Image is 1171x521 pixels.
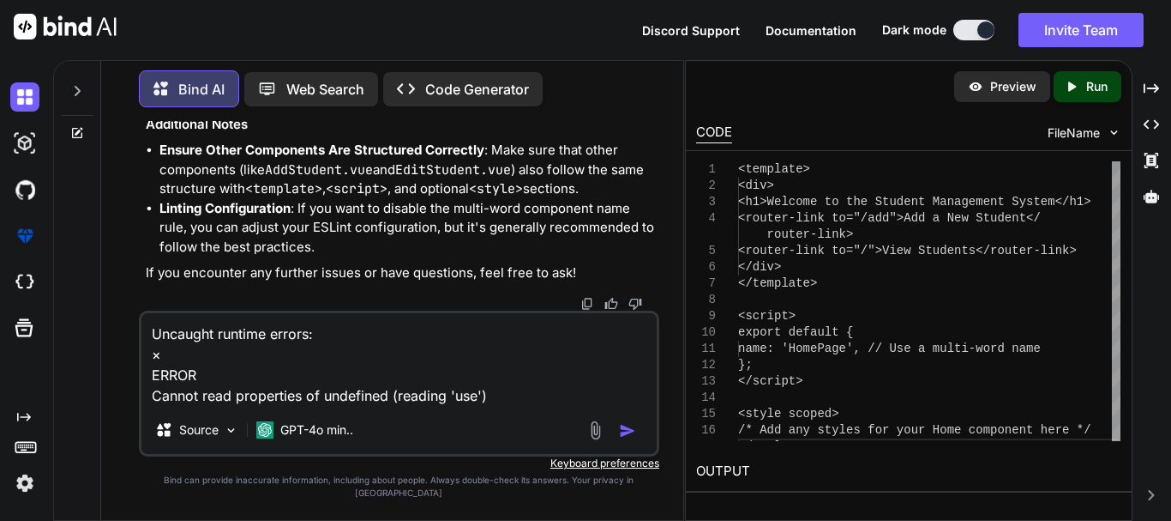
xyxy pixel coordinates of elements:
[696,390,716,406] div: 14
[738,211,1041,225] span: <router-link to="/add">Add a New Student</
[469,180,523,197] code: <style>
[1048,124,1100,142] span: FileName
[738,439,796,453] span: </style>
[159,141,656,199] p: : Make sure that other components (like and ) also follow the same structure with , , and optiona...
[738,358,753,372] span: };
[968,79,983,94] img: preview
[767,227,854,241] span: router-link>
[696,210,716,227] div: 4
[10,268,39,297] img: cloudideIcon
[696,406,716,422] div: 15
[10,129,39,158] img: darkAi-studio
[159,200,291,216] strong: Linting Configuration
[10,82,39,112] img: darkChat
[642,23,740,38] span: Discord Support
[1069,244,1076,257] span: >
[738,195,1069,209] span: <h1>Welcome to the Student Management System</
[766,23,856,38] span: Documentation
[738,423,1091,437] span: /* Add any styles for your Home component here */
[696,276,716,292] div: 7
[686,451,1132,492] h2: OUTPUT
[738,374,803,388] span: </script>
[425,79,529,100] p: Code Generator
[395,161,511,179] code: EditStudent.vue
[619,422,636,439] img: icon
[766,21,856,39] button: Documentation
[265,161,373,179] code: AddStudent.vue
[696,292,716,308] div: 8
[738,179,774,192] span: <div>
[139,474,659,500] p: Bind can provide inaccurate information, including about people. Always double-check its answers....
[696,308,716,324] div: 9
[696,357,716,373] div: 12
[738,260,781,274] span: </div>
[1069,195,1090,209] span: h1>
[179,421,219,439] p: Source
[146,115,656,135] h3: Additional Notes
[696,341,716,357] div: 11
[696,324,716,341] div: 10
[159,142,484,158] strong: Ensure Other Components Are Structured Correctly
[146,264,656,283] p: If you encounter any further issues or have questions, feel free to ask!
[696,259,716,276] div: 6
[585,421,605,440] img: attachment
[178,79,225,100] p: Bind AI
[580,297,594,311] img: copy
[245,180,322,197] code: <template>
[696,161,716,178] div: 1
[882,21,946,39] span: Dark mode
[738,244,1069,257] span: <router-link to="/">View Students</router-link
[696,123,732,143] div: CODE
[10,221,39,251] img: premium
[696,178,716,194] div: 2
[738,276,817,290] span: </template>
[696,373,716,390] div: 13
[696,422,716,439] div: 16
[10,469,39,498] img: settings
[696,439,716,455] div: 17
[256,421,273,439] img: GPT-4o mini
[696,243,716,259] div: 5
[738,162,810,176] span: <template>
[1018,13,1144,47] button: Invite Team
[14,14,117,39] img: Bind AI
[738,309,796,323] span: <script>
[628,297,642,311] img: dislike
[141,313,657,406] textarea: Uncaught runtime errors: × ERROR Cannot read properties of undefined (reading 'use')
[696,194,716,210] div: 3
[604,297,618,311] img: like
[642,21,740,39] button: Discord Support
[139,457,659,470] p: Keyboard preferences
[990,78,1036,95] p: Preview
[286,79,364,100] p: Web Search
[224,423,238,438] img: Pick Models
[326,180,387,197] code: <script>
[738,407,839,421] span: <style scoped>
[10,175,39,204] img: githubDark
[159,199,656,257] p: : If you want to disable the multi-word component name rule, you can adjust your ESLint configura...
[1086,78,1108,95] p: Run
[738,342,1041,355] span: name: 'HomePage', // Use a multi-word name
[738,325,853,339] span: export default {
[1107,125,1121,140] img: chevron down
[280,421,353,439] p: GPT-4o min..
